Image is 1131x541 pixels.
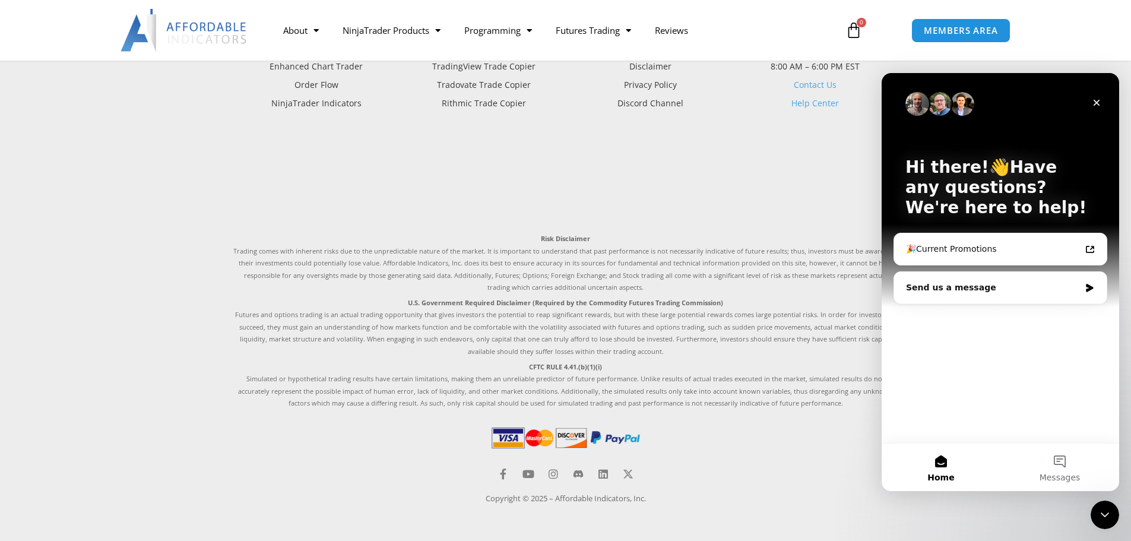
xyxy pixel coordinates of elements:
span: Order Flow [294,77,338,93]
iframe: Intercom live chat [1091,501,1119,529]
span: Tradovate Trade Copier [434,77,531,93]
a: Tradovate Trade Copier [400,77,566,93]
p: Futures and options trading is an actual trading opportunity that gives investors the potential t... [233,297,898,357]
img: PaymentIcons | Affordable Indicators – NinjaTrader [489,425,642,451]
a: NinjaTrader Indicators [233,96,400,111]
a: TradingView Trade Copier [400,59,566,74]
a: Order Flow [233,77,400,93]
a: Disclaimer [566,59,732,74]
span: Privacy Policy [621,77,677,93]
img: LogoAI | Affordable Indicators – NinjaTrader [121,9,248,52]
span: Disclaimer [626,59,671,74]
a: Programming [452,17,544,44]
a: Reviews [643,17,700,44]
nav: Menu [271,17,832,44]
span: NinjaTrader Indicators [271,96,362,111]
span: MEMBERS AREA [924,26,998,35]
iframe: Intercom live chat [882,73,1119,491]
span: TradingView Trade Copier [429,59,536,74]
span: Discord Channel [614,96,683,111]
a: Futures Trading [544,17,643,44]
a: NinjaTrader Products [331,17,452,44]
span: Enhanced Chart Trader [270,59,363,74]
a: 0 [828,13,880,48]
p: 8:00 AM – 6:00 PM EST [732,59,898,74]
strong: U.S. Government Required Disclaimer (Required by the Commodity Futures Trading Commission) [408,298,723,307]
strong: CFTC RULE 4.41.(b)(1)(i) [529,362,602,371]
span: 0 [857,18,866,27]
a: Help Center [791,97,839,109]
a: Contact Us [794,79,837,90]
a: Rithmic Trade Copier [400,96,566,111]
iframe: Customer reviews powered by Trustpilot [233,138,898,221]
strong: Risk Disclaimer [541,234,590,243]
a: About [271,17,331,44]
a: Discord Channel [566,96,732,111]
a: MEMBERS AREA [911,18,1010,43]
p: Simulated or hypothetical trading results have certain limitations, making them an unreliable pre... [233,361,898,410]
span: Rithmic Trade Copier [439,96,526,111]
p: Trading comes with inherent risks due to the unpredictable nature of the market. It is important ... [233,233,898,293]
a: Privacy Policy [566,77,732,93]
a: Enhanced Chart Trader [233,59,400,74]
a: Copyright © 2025 – Affordable Indicators, Inc. [486,493,646,504]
